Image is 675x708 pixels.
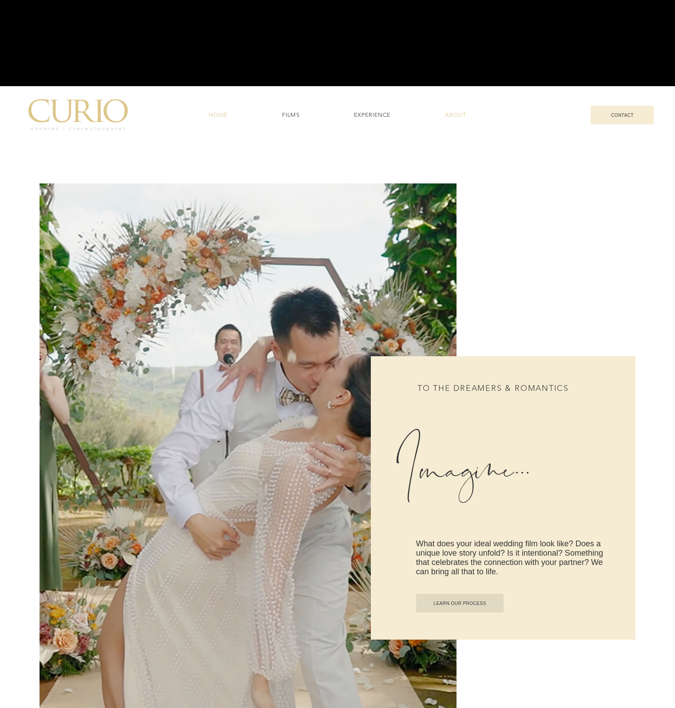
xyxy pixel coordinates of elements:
[416,594,504,613] a: LEARN OUR PROCESS
[611,113,634,118] span: CONTACT
[417,383,569,393] span: TO THE DREAMERS & ROMANTICS
[209,111,228,119] span: HOME
[257,107,325,123] a: FILMS
[420,107,491,123] a: ABOUT
[591,106,654,124] a: CONTACT
[28,99,128,131] img: C_Logo.png
[416,539,603,576] span: What does your ideal wedding film look like? Does a unique love story unfold? Is it intentional? ...
[395,421,561,513] p: Imagine...
[282,111,299,119] span: FILMS
[329,107,417,123] a: EXPERIENCE
[183,107,253,123] a: HOME
[354,111,391,119] span: EXPERIENCE
[183,107,491,123] nav: Site
[433,601,486,606] span: LEARN OUR PROCESS
[445,111,466,119] span: ABOUT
